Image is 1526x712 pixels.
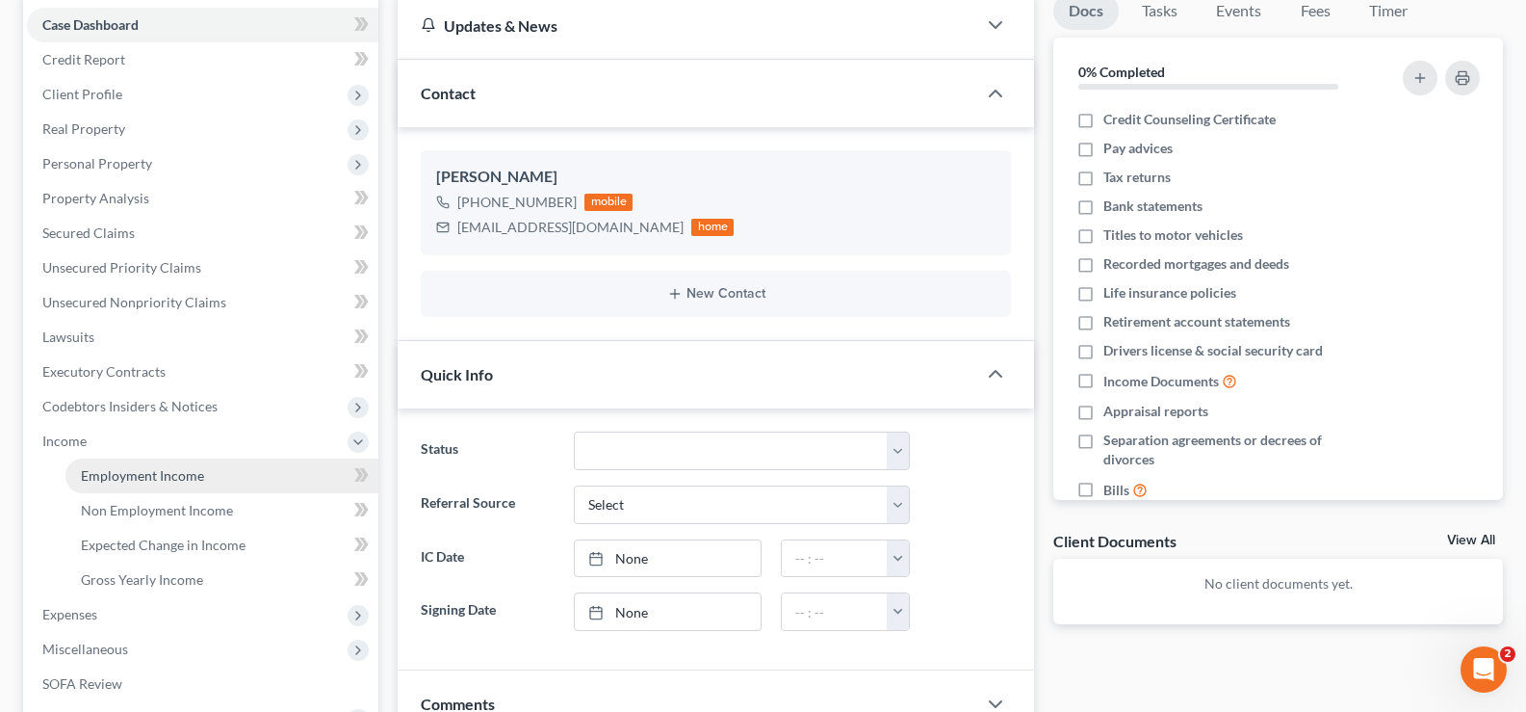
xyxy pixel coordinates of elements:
[1103,372,1219,391] span: Income Documents
[1053,531,1177,551] div: Client Documents
[42,259,201,276] span: Unsecured Priority Claims
[42,224,135,241] span: Secured Claims
[457,218,684,237] div: [EMAIL_ADDRESS][DOMAIN_NAME]
[42,190,149,206] span: Property Analysis
[81,467,204,484] span: Employment Income
[1103,225,1243,245] span: Titles to motor vehicles
[1103,312,1290,331] span: Retirement account statements
[421,15,953,36] div: Updates & News
[421,365,493,383] span: Quick Info
[1103,431,1374,469] span: Separation agreements or decrees of divorces
[42,675,122,692] span: SOFA Review
[782,593,888,630] input: -- : --
[421,84,476,102] span: Contact
[42,120,125,137] span: Real Property
[411,593,563,631] label: Signing Date
[42,86,122,102] span: Client Profile
[81,502,233,518] span: Non Employment Income
[42,606,97,622] span: Expenses
[691,219,734,236] div: home
[81,571,203,588] span: Gross Yearly Income
[42,16,139,33] span: Case Dashboard
[42,433,87,449] span: Income
[27,42,378,77] a: Credit Report
[27,216,378,251] a: Secured Claims
[575,593,761,630] a: None
[42,294,226,310] span: Unsecured Nonpriority Claims
[1103,402,1208,421] span: Appraisal reports
[27,8,378,42] a: Case Dashboard
[1500,646,1515,662] span: 2
[1103,481,1129,500] span: Bills
[584,194,633,211] div: mobile
[457,193,577,212] div: [PHONE_NUMBER]
[65,528,378,563] a: Expected Change in Income
[81,537,246,553] span: Expected Change in Income
[65,459,378,493] a: Employment Income
[1103,341,1323,360] span: Drivers license & social security card
[1069,574,1487,593] p: No client documents yet.
[1103,254,1289,274] span: Recorded mortgages and deeds
[65,493,378,528] a: Non Employment Income
[411,540,563,578] label: IC Date
[436,286,996,302] button: New Contact
[27,355,378,389] a: Executory Contracts
[42,363,166,380] span: Executory Contracts
[1103,168,1171,187] span: Tax returns
[1103,197,1203,216] span: Bank statements
[436,166,996,189] div: [PERSON_NAME]
[1078,64,1165,80] strong: 0% Completed
[1103,139,1173,158] span: Pay advices
[42,398,218,414] span: Codebtors Insiders & Notices
[575,541,761,577] a: None
[27,320,378,355] a: Lawsuits
[27,251,378,285] a: Unsecured Priority Claims
[42,641,128,657] span: Miscellaneous
[411,432,563,470] label: Status
[1447,534,1495,547] a: View All
[27,181,378,216] a: Property Analysis
[27,667,378,701] a: SOFA Review
[42,155,152,171] span: Personal Property
[1103,283,1236,303] span: Life insurance policies
[42,329,94,345] span: Lawsuits
[1461,646,1507,693] iframe: Intercom live chat
[65,563,378,597] a: Gross Yearly Income
[782,541,888,577] input: -- : --
[411,486,563,524] label: Referral Source
[1103,110,1276,129] span: Credit Counseling Certificate
[27,285,378,320] a: Unsecured Nonpriority Claims
[42,51,125,67] span: Credit Report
